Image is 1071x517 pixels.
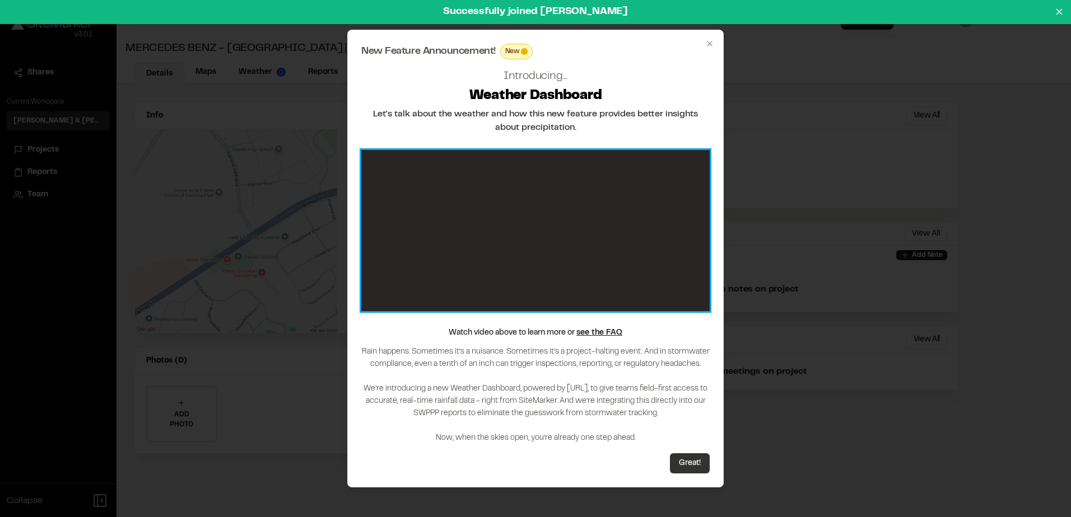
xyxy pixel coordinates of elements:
a: see the FAQ [576,330,622,336]
button: Great! [670,453,710,473]
h2: Weather Dashboard [469,87,602,105]
h2: Let's talk about the weather and how this new feature provides better insights about precipitation. [361,107,710,134]
span: New Feature Announcement! [361,46,496,57]
h2: Introducing... [504,68,567,85]
span: New [505,46,519,57]
div: This feature is brand new! Enjoy! [500,44,533,59]
span: This feature is brand new! Enjoy! [521,48,528,55]
p: Rain happens. Sometimes it’s a nuisance. Sometimes it’s a project-halting event. And in stormwate... [361,346,710,444]
p: Watch video above to learn more or [449,327,622,339]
